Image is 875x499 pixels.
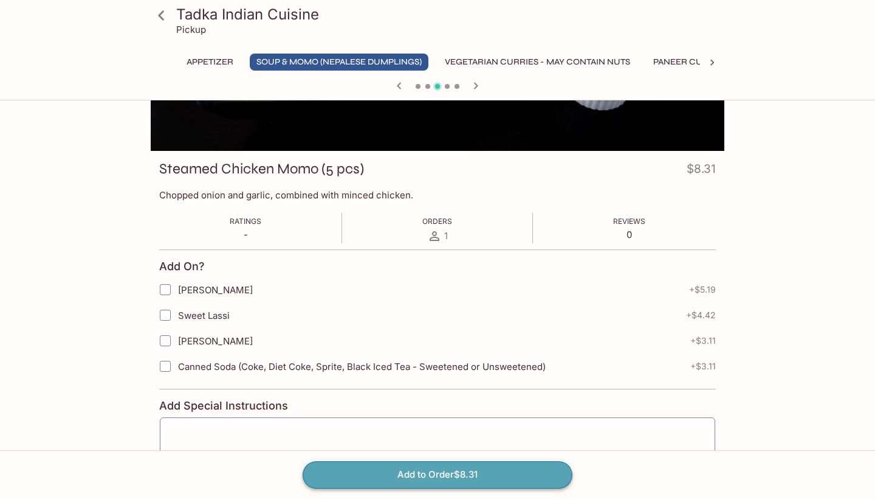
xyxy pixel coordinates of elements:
[159,260,205,273] h4: Add On?
[159,159,364,178] h3: Steamed Chicken Momo (5 pcs)
[690,336,716,346] span: + $3.11
[687,159,716,183] h4: $8.31
[647,54,734,71] button: Paneer Curries
[613,217,645,226] span: Reviews
[230,217,261,226] span: Ratings
[180,54,240,71] button: Appetizer
[444,230,448,242] span: 1
[178,284,253,296] span: [PERSON_NAME]
[230,229,261,240] p: -
[250,54,428,71] button: Soup & Momo (Nepalese Dumplings)
[159,189,716,201] p: Chopped onion and garlic, combined with minced chicken.
[613,229,645,240] p: 0
[690,361,716,371] span: + $3.11
[178,310,230,321] span: Sweet Lassi
[686,310,716,320] span: + $4.42
[176,24,206,35] p: Pickup
[176,5,719,24] h3: Tadka Indian Cuisine
[178,361,546,372] span: Canned Soda (Coke, Diet Coke, Sprite, Black Iced Tea - Sweetened or Unsweetened)
[438,54,637,71] button: Vegetarian Curries - may contain nuts
[159,399,716,413] h4: Add Special Instructions
[689,285,716,295] span: + $5.19
[422,217,452,226] span: Orders
[303,461,572,488] button: Add to Order$8.31
[178,335,253,347] span: [PERSON_NAME]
